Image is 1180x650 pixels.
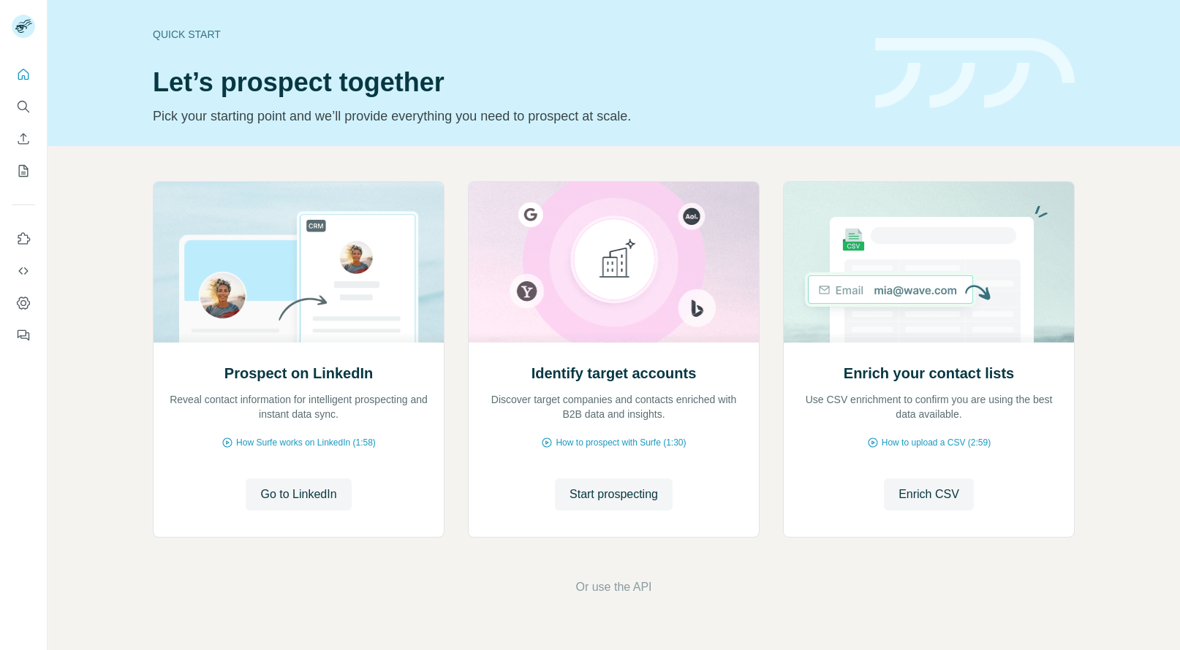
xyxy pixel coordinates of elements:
[12,258,35,284] button: Use Surfe API
[224,363,373,383] h2: Prospect on LinkedIn
[844,363,1014,383] h2: Enrich your contact lists
[882,436,991,449] span: How to upload a CSV (2:59)
[12,158,35,184] button: My lists
[532,363,697,383] h2: Identify target accounts
[798,392,1059,421] p: Use CSV enrichment to confirm you are using the best data available.
[12,226,35,252] button: Use Surfe on LinkedIn
[570,486,658,503] span: Start prospecting
[153,106,858,126] p: Pick your starting point and we’ll provide everything you need to prospect at scale.
[153,68,858,97] h1: Let’s prospect together
[12,322,35,348] button: Feedback
[12,290,35,316] button: Dashboard
[153,182,445,343] img: Prospect on LinkedIn
[875,38,1075,109] img: banner
[236,436,376,449] span: How Surfe works on LinkedIn (1:58)
[555,478,673,511] button: Start prospecting
[153,27,858,42] div: Quick start
[246,478,351,511] button: Go to LinkedIn
[12,61,35,88] button: Quick start
[884,478,974,511] button: Enrich CSV
[168,392,429,421] p: Reveal contact information for intelligent prospecting and instant data sync.
[556,436,686,449] span: How to prospect with Surfe (1:30)
[899,486,959,503] span: Enrich CSV
[260,486,336,503] span: Go to LinkedIn
[783,182,1075,343] img: Enrich your contact lists
[575,578,651,596] button: Or use the API
[468,182,760,343] img: Identify target accounts
[12,126,35,152] button: Enrich CSV
[483,392,744,421] p: Discover target companies and contacts enriched with B2B data and insights.
[12,93,35,120] button: Search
